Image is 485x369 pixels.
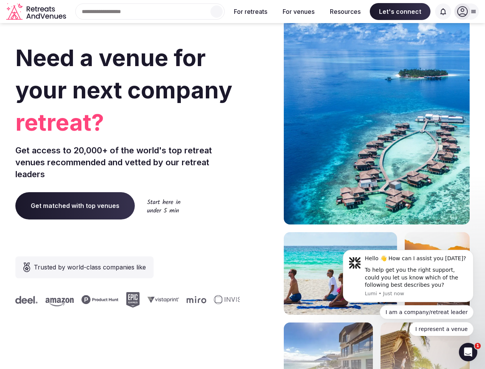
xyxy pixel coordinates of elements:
span: Trusted by world-class companies like [34,263,146,272]
span: Need a venue for your next company [15,44,232,104]
span: Let's connect [370,3,430,20]
button: For venues [276,3,321,20]
img: woman sitting in back of truck with camels [405,232,470,315]
iframe: Intercom notifications message [331,243,485,341]
img: yoga on tropical beach [284,232,397,315]
a: Visit the homepage [6,3,68,20]
svg: Retreats and Venues company logo [6,3,68,20]
img: Start here in under 5 min [147,199,180,213]
button: For retreats [228,3,273,20]
p: Get access to 20,000+ of the world's top retreat venues recommended and vetted by our retreat lea... [15,145,240,180]
svg: Vistaprint company logo [147,296,179,303]
svg: Invisible company logo [214,295,256,304]
svg: Deel company logo [15,296,38,304]
a: Get matched with top venues [15,192,135,219]
span: retreat? [15,106,240,138]
button: Resources [324,3,367,20]
svg: Epic Games company logo [126,292,140,307]
span: 1 [475,343,481,349]
iframe: Intercom live chat [459,343,477,361]
svg: Miro company logo [187,296,206,303]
